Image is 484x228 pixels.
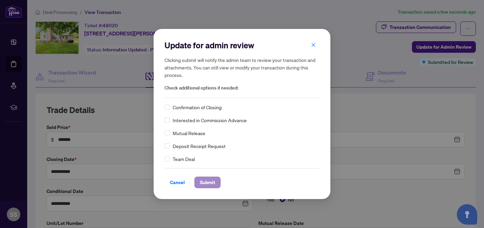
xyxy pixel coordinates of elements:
[173,116,247,124] span: Interested in Commission Advance
[173,103,222,111] span: Confirmation of Closing
[165,56,319,79] h5: Clicking submit will notify the admin team to review your transaction and attachments. You can st...
[311,43,316,47] span: close
[173,155,195,163] span: Team Deal
[457,204,477,225] button: Open asap
[165,177,190,188] button: Cancel
[165,40,319,51] h2: Update for admin review
[173,129,205,137] span: Mutual Release
[194,177,221,188] button: Submit
[170,177,185,188] span: Cancel
[173,142,226,150] span: Deposit Receipt Request
[165,84,319,92] span: Check additional options if needed:
[200,177,215,188] span: Submit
